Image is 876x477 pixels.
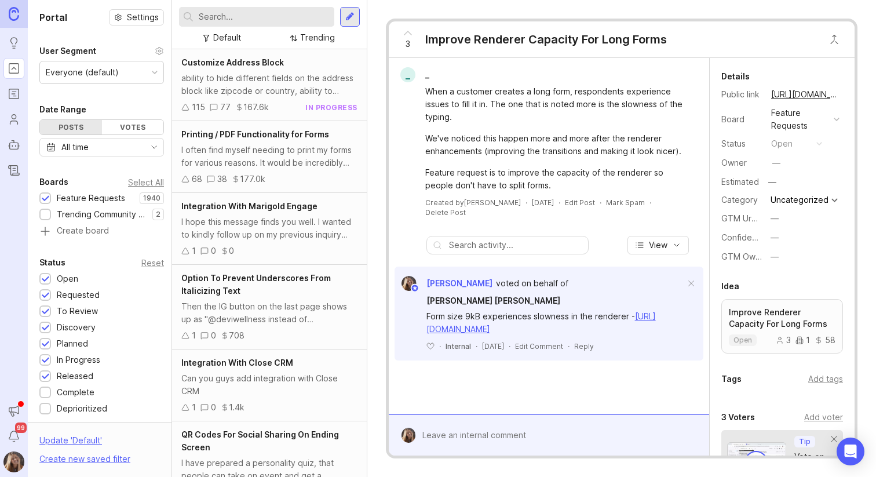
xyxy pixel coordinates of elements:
div: Feature Requests [771,107,829,132]
div: Created by [PERSON_NAME] [425,198,521,207]
div: Create new saved filter [39,453,130,465]
span: Integration With Marigold Engage [181,201,317,211]
div: Open [57,272,78,285]
div: — [771,250,779,263]
div: Then the IG button on the last page shows up as "@deviwellness instead of @devi_wellness_ [181,300,357,326]
div: Tags [721,372,742,386]
p: 2 [156,210,160,219]
div: Status [39,256,65,270]
a: Users [3,109,24,130]
button: Close button [823,28,846,51]
div: — [771,212,779,225]
div: — [765,174,780,190]
div: Trending [300,31,335,44]
div: Open Intercom Messenger [837,438,864,465]
div: Posts [40,120,102,134]
div: · [568,341,570,351]
div: Edit Post [565,198,595,207]
div: When a customer creates a long form, respondents experience issues to fill it in. The one that is... [425,85,686,123]
div: · [559,198,560,207]
p: Improve Renderer Capacity For Long Forms [729,307,835,330]
a: Integration With Close CRMCan you guys add integration with Close CRM101.4k [172,349,367,421]
img: Laura Marco [401,276,417,291]
span: [PERSON_NAME] [PERSON_NAME] [426,296,560,305]
div: Edit Comment [515,341,563,351]
div: 38 [217,173,227,185]
a: __ [393,67,439,82]
span: Option To Prevent Underscores From Italicizing Text [181,273,331,296]
div: Everyone (default) [46,66,119,79]
span: _ [425,70,429,79]
img: Laura Marco [3,451,25,472]
div: Can you guys add integration with Close CRM [181,372,357,398]
div: Status [721,137,762,150]
div: open [771,137,793,150]
div: Form size 9kB experiences slowness in the renderer - [426,310,685,336]
input: Search... [199,10,330,23]
div: 1 [192,245,196,257]
button: Laura Marco [3,451,24,472]
a: Roadmaps [3,83,24,104]
a: Create board [39,227,164,237]
div: Requested [57,289,100,301]
a: Changelog [3,160,24,181]
p: Tip [799,437,811,446]
div: Public link [721,88,762,101]
a: [PERSON_NAME] [PERSON_NAME] [426,294,560,307]
svg: toggle icon [145,143,163,152]
div: Reply [574,341,594,351]
div: All time [61,141,89,154]
div: Uncategorized [771,196,828,204]
div: · [600,198,601,207]
div: · [509,341,510,351]
p: 1940 [143,194,160,203]
div: 58 [815,336,835,344]
label: GTM Urgency [721,213,776,223]
div: We've noticed this happen more and more after the renderer enhancements (improving the transition... [425,132,686,158]
time: [DATE] [482,342,504,351]
div: Details [721,70,750,83]
div: I often find myself needing to print my forms for various reasons. It would be incredibly helpful... [181,144,357,169]
div: Default [213,31,241,44]
div: Internal [446,341,471,351]
div: Reset [141,260,164,266]
div: 1 [192,329,196,342]
a: Improve Renderer Capacity For Long Formsopen3158 [721,299,843,354]
div: · [525,198,527,207]
div: To Review [57,305,98,318]
label: GTM Owner [721,252,768,261]
div: Boards [39,175,68,189]
div: Feature request is to improve the capacity of the renderer so people don't have to split forms. [425,166,686,192]
img: Laura Marco [401,428,417,443]
div: Improve Renderer Capacity For Long Forms [425,31,667,48]
div: Trending Community Topics [57,208,147,221]
div: 0 [211,245,216,257]
h1: Portal [39,10,67,24]
div: Add voter [804,411,843,424]
div: 68 [192,173,202,185]
div: Discovery [57,321,96,334]
div: · [476,341,477,351]
div: Owner [721,156,762,169]
button: Mark Spam [606,198,645,207]
div: Idea [721,279,739,293]
a: [DATE] [532,198,554,207]
div: · [439,341,441,351]
div: · [649,198,651,207]
span: Settings [127,12,159,23]
div: 3 Voters [721,410,755,424]
div: 77 [220,101,231,114]
div: — [772,156,780,169]
div: 0 [229,245,234,257]
div: Deprioritized [57,402,107,415]
a: Autopilot [3,134,24,155]
span: [PERSON_NAME] [426,278,492,288]
span: QR Codes For Social Sharing On Ending Screen [181,429,339,452]
button: View [627,236,689,254]
span: Integration With Close CRM [181,358,293,367]
div: I hope this message finds you well. I wanted to kindly follow up on my previous inquiry regarding... [181,216,357,241]
a: Settings [109,9,164,26]
div: Released [57,370,93,383]
div: — [771,231,779,244]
